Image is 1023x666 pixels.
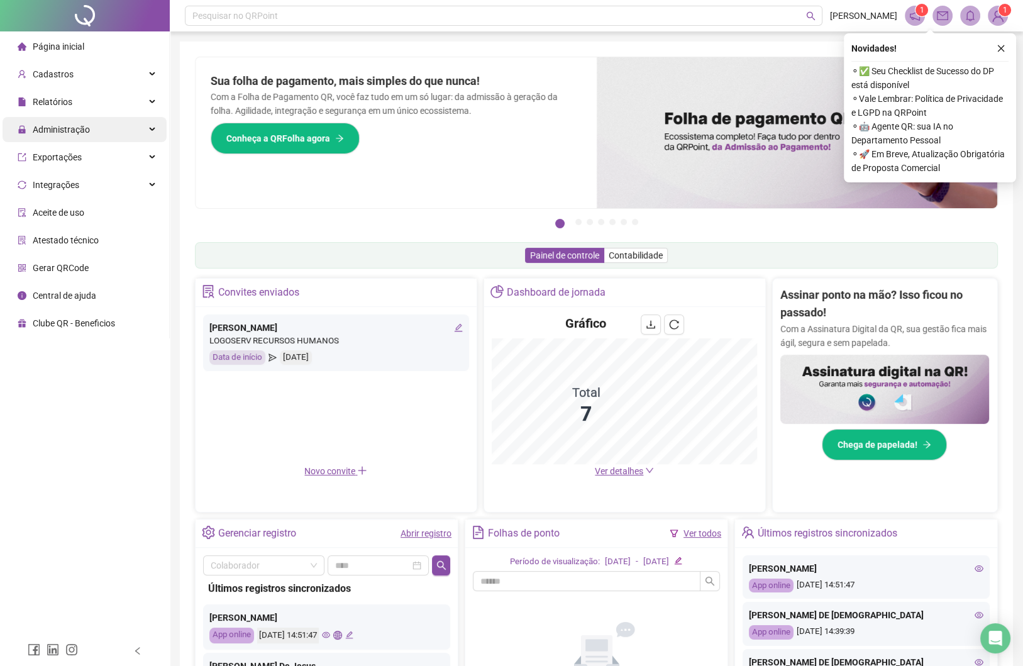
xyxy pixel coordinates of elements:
span: reload [669,319,679,330]
span: bell [965,10,976,21]
span: edit [454,323,463,332]
button: 7 [632,219,638,225]
span: Relatórios [33,97,72,107]
span: 1 [920,6,924,14]
div: App online [209,628,254,643]
span: ⚬ 🚀 Em Breve, Atualização Obrigatória de Proposta Comercial [851,147,1009,175]
span: Integrações [33,180,79,190]
span: Contabilidade [609,250,663,260]
div: App online [749,625,794,640]
div: [PERSON_NAME] DE [DEMOGRAPHIC_DATA] [749,608,983,622]
div: [DATE] 14:51:47 [257,628,319,643]
button: Chega de papelada! [822,429,947,460]
img: 50340 [988,6,1007,25]
span: sync [18,180,26,189]
span: Exportações [33,152,82,162]
button: 4 [598,219,604,225]
span: gift [18,319,26,328]
div: LOGOSERV RECURSOS HUMANOS [209,335,463,348]
span: search [705,576,715,586]
span: Página inicial [33,42,84,52]
span: eye [975,611,983,619]
div: [DATE] [643,555,669,569]
button: 1 [555,219,565,228]
h2: Sua folha de pagamento, mais simples do que nunca! [211,72,582,90]
span: Ver detalhes [595,466,643,476]
span: eye [975,564,983,573]
span: team [741,526,755,539]
span: Clube QR - Beneficios [33,318,115,328]
img: banner%2F02c71560-61a6-44d4-94b9-c8ab97240462.png [780,355,989,425]
span: eye [322,631,330,639]
span: Atestado técnico [33,235,99,245]
div: [PERSON_NAME] [209,611,444,624]
span: mail [937,10,948,21]
span: plus [357,465,367,475]
span: Painel de controle [530,250,599,260]
img: banner%2F8d14a306-6205-4263-8e5b-06e9a85ad873.png [597,57,998,208]
div: Open Intercom Messenger [980,623,1010,653]
span: Central de ajuda [33,291,96,301]
h2: Assinar ponto na mão? Isso ficou no passado! [780,286,989,322]
span: solution [18,236,26,245]
span: setting [202,526,215,539]
span: home [18,42,26,51]
span: notification [909,10,921,21]
div: [DATE] [605,555,631,569]
span: search [806,11,816,21]
span: down [645,466,654,475]
span: facebook [28,643,40,656]
div: Data de início [209,350,265,365]
div: [DATE] 14:51:47 [749,579,983,593]
span: user-add [18,70,26,79]
span: Aceite de uso [33,208,84,218]
div: Folhas de ponto [488,523,560,544]
span: Chega de papelada! [838,438,917,452]
sup: 1 [915,4,928,16]
sup: Atualize o seu contato no menu Meus Dados [998,4,1011,16]
div: Últimos registros sincronizados [758,523,897,544]
span: instagram [65,643,78,656]
span: pie-chart [490,285,504,298]
span: export [18,153,26,162]
span: close [997,44,1005,53]
span: ⚬ ✅ Seu Checklist de Sucesso do DP está disponível [851,64,1009,92]
button: 6 [621,219,627,225]
span: Gerar QRCode [33,263,89,273]
span: ⚬ 🤖 Agente QR: sua IA no Departamento Pessoal [851,119,1009,147]
span: file [18,97,26,106]
span: file-text [472,526,485,539]
span: solution [202,285,215,298]
span: Conheça a QRFolha agora [226,131,330,145]
a: Abrir registro [401,528,451,538]
div: Gerenciar registro [218,523,296,544]
span: qrcode [18,264,26,272]
span: info-circle [18,291,26,300]
button: 3 [587,219,593,225]
div: [DATE] [280,350,312,365]
span: search [436,560,446,570]
div: - [636,555,638,569]
h4: Gráfico [565,314,606,332]
span: global [333,631,341,639]
div: App online [749,579,794,593]
span: [PERSON_NAME] [830,9,897,23]
div: Dashboard de jornada [507,282,606,303]
span: arrow-right [335,134,344,143]
span: edit [674,557,682,565]
span: ⚬ Vale Lembrar: Política de Privacidade e LGPD na QRPoint [851,92,1009,119]
div: [PERSON_NAME] [749,562,983,575]
div: [DATE] 14:39:39 [749,625,983,640]
div: Período de visualização: [510,555,600,569]
button: 5 [609,219,616,225]
span: left [133,647,142,655]
span: 1 [1003,6,1007,14]
div: Últimos registros sincronizados [208,580,445,596]
button: Conheça a QRFolha agora [211,123,360,154]
p: Com a Folha de Pagamento QR, você faz tudo em um só lugar: da admissão à geração da folha. Agilid... [211,90,582,118]
div: Convites enviados [218,282,299,303]
span: Cadastros [33,69,74,79]
span: lock [18,125,26,134]
span: linkedin [47,643,59,656]
span: Novo convite [304,466,367,476]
